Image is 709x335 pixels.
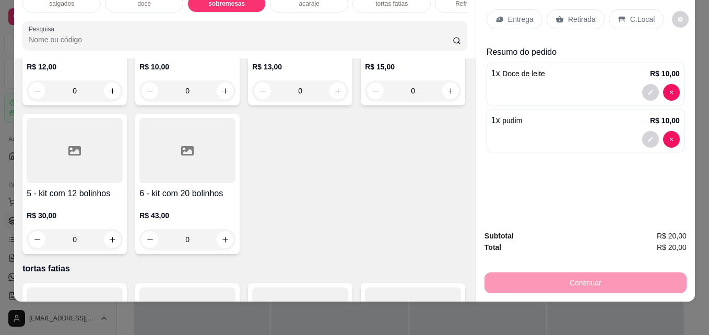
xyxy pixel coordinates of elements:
[672,11,689,28] button: decrease-product-quantity
[254,82,271,99] button: decrease-product-quantity
[642,131,659,148] button: decrease-product-quantity
[367,82,384,99] button: decrease-product-quantity
[485,232,514,240] strong: Subtotal
[508,14,534,25] p: Entrega
[29,82,45,99] button: decrease-product-quantity
[642,84,659,101] button: decrease-product-quantity
[27,62,123,72] p: R$ 12,00
[663,84,680,101] button: decrease-product-quantity
[104,82,121,99] button: increase-product-quantity
[139,62,235,72] p: R$ 10,00
[141,82,158,99] button: decrease-product-quantity
[663,131,680,148] button: decrease-product-quantity
[217,82,233,99] button: increase-product-quantity
[252,62,348,72] p: R$ 13,00
[29,25,58,33] label: Pesquisa
[491,114,523,127] p: 1 x
[442,82,459,99] button: increase-product-quantity
[487,46,684,58] p: Resumo do pedido
[650,68,680,79] p: R$ 10,00
[365,62,461,72] p: R$ 15,00
[139,187,235,200] h4: 6 - kit com 20 bolinhos
[568,14,596,25] p: Retirada
[139,210,235,221] p: R$ 43,00
[141,231,158,248] button: decrease-product-quantity
[29,34,453,45] input: Pesquisa
[502,116,522,125] span: pudim
[485,243,501,252] strong: Total
[27,210,123,221] p: R$ 30,00
[22,262,467,275] p: tortas fatias
[502,69,545,78] span: Doce de leite
[630,14,655,25] p: C.Local
[657,242,687,253] span: R$ 20,00
[217,231,233,248] button: increase-product-quantity
[657,230,687,242] span: R$ 20,00
[27,187,123,200] h4: 5 - kit com 12 bolinhos
[650,115,680,126] p: R$ 10,00
[104,231,121,248] button: increase-product-quantity
[29,231,45,248] button: decrease-product-quantity
[491,67,545,80] p: 1 x
[329,82,346,99] button: increase-product-quantity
